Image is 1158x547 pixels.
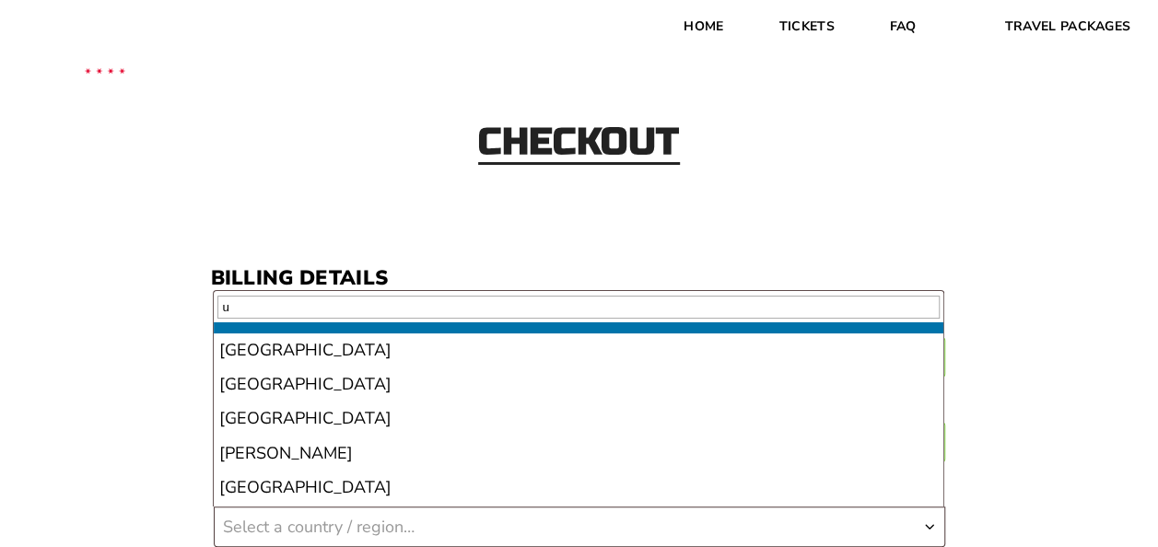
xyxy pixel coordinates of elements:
li: [GEOGRAPHIC_DATA] [214,333,943,367]
li: [GEOGRAPHIC_DATA] [214,471,943,505]
li: [GEOGRAPHIC_DATA] [214,367,943,402]
li: [PERSON_NAME] [214,436,943,471]
li: [GEOGRAPHIC_DATA] [214,402,943,436]
span: Select a country / region… [223,516,415,538]
img: CBS Sports Thanksgiving Classic [55,18,155,118]
span: Country / Region [214,506,945,547]
h3: Billing details [211,266,948,290]
h2: Checkout [478,123,680,165]
li: [GEOGRAPHIC_DATA] [214,505,943,539]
